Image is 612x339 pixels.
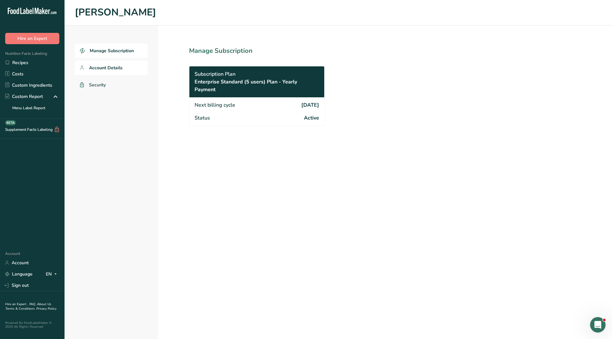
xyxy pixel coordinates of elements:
[46,270,59,278] div: EN
[195,114,210,122] span: Status
[195,78,319,93] span: Enterprise Standard (5 users) Plan - Yearly Payment
[5,302,51,311] a: About Us .
[5,321,59,329] div: Powered By FoodLabelMaker © 2025 All Rights Reserved
[5,306,36,311] a: Terms & Conditions .
[195,101,235,109] span: Next billing cycle
[189,46,353,56] h1: Manage Subscription
[5,120,16,125] div: BETA
[89,64,123,71] span: Account Details
[75,61,148,75] a: Account Details
[5,33,59,44] button: Hire an Expert
[36,306,56,311] a: Privacy Policy
[29,302,37,306] a: FAQ .
[304,114,319,122] span: Active
[75,78,148,92] a: Security
[5,93,43,100] div: Custom Report
[90,47,134,54] span: Manage Subscription
[75,5,602,20] h1: [PERSON_NAME]
[75,44,148,58] a: Manage Subscription
[301,101,319,109] span: [DATE]
[5,268,33,280] a: Language
[5,302,28,306] a: Hire an Expert .
[590,317,606,333] iframe: Intercom live chat
[195,70,236,78] span: Subscription Plan
[89,82,106,88] span: Security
